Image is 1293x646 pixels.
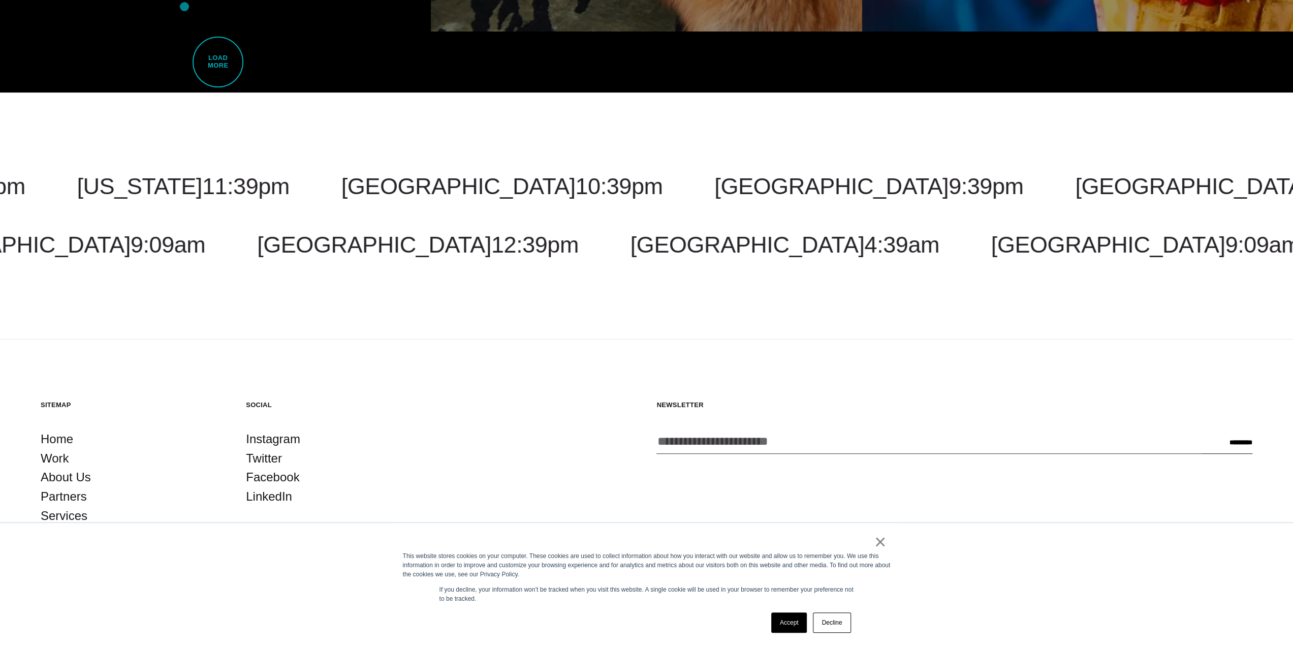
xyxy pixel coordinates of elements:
[246,487,292,506] a: LinkedIn
[341,173,663,199] a: [GEOGRAPHIC_DATA]10:39pm
[41,401,226,409] h5: Sitemap
[41,449,69,468] a: Work
[771,612,807,633] a: Accept
[813,612,850,633] a: Decline
[77,173,290,199] a: [US_STATE]11:39pm
[949,173,1023,199] span: 9:39pm
[41,429,73,449] a: Home
[864,232,939,258] span: 4:39am
[874,537,887,546] a: ×
[246,449,282,468] a: Twitter
[41,487,87,506] a: Partners
[41,468,91,487] a: About Us
[630,232,939,258] a: [GEOGRAPHIC_DATA]4:39am
[491,232,579,258] span: 12:39pm
[439,585,854,603] p: If you decline, your information won’t be tracked when you visit this website. A single cookie wi...
[246,429,300,449] a: Instagram
[575,173,663,199] span: 10:39pm
[131,232,205,258] span: 9:09am
[246,468,299,487] a: Facebook
[246,401,431,409] h5: Social
[193,37,243,87] span: Load More
[403,551,891,579] div: This website stores cookies on your computer. These cookies are used to collect information about...
[257,232,579,258] a: [GEOGRAPHIC_DATA]12:39pm
[656,401,1252,409] h5: Newsletter
[41,506,87,526] a: Services
[714,173,1023,199] a: [GEOGRAPHIC_DATA]9:39pm
[202,173,290,199] span: 11:39pm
